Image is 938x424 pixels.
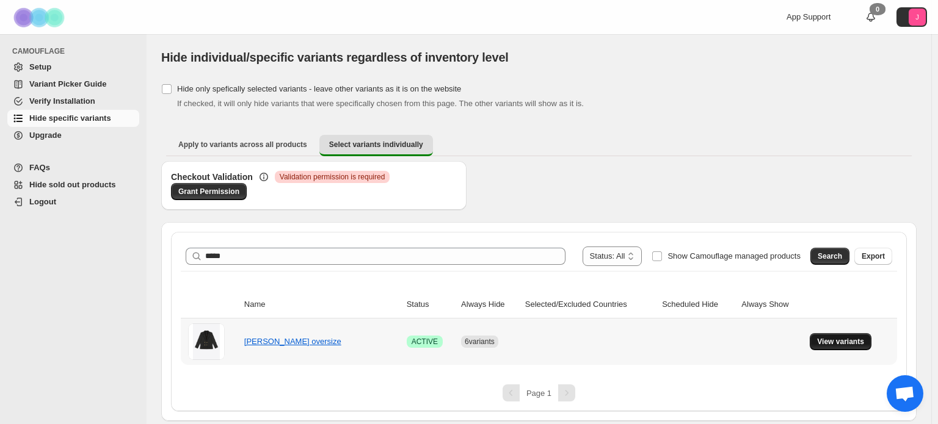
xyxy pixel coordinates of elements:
[29,163,50,172] span: FAQs
[29,79,106,88] span: Variant Picker Guide
[810,248,849,265] button: Search
[7,76,139,93] a: Variant Picker Guide
[29,96,95,106] span: Verify Installation
[7,110,139,127] a: Hide specific variants
[862,251,885,261] span: Export
[7,93,139,110] a: Verify Installation
[10,1,71,34] img: Camouflage
[870,3,885,15] div: 0
[854,248,892,265] button: Export
[244,337,341,346] a: [PERSON_NAME] oversize
[403,291,457,318] th: Status
[7,176,139,193] a: Hide sold out products
[329,140,423,149] span: Select variants individually
[810,333,871,350] button: View variants
[29,62,51,71] span: Setup
[522,291,658,318] th: Selected/Excluded Countries
[178,187,239,196] span: Grant Permission
[865,11,877,23] a: 0
[241,291,403,318] th: Name
[412,337,438,347] span: ACTIVE
[667,251,801,261] span: Show Camouflage managed products
[29,131,62,140] span: Upgrade
[887,375,923,412] div: Ouvrir le chat
[7,159,139,176] a: FAQs
[658,291,738,318] th: Scheduled Hide
[319,135,433,156] button: Select variants individually
[818,251,842,261] span: Search
[526,389,551,398] span: Page 1
[7,59,139,76] a: Setup
[161,161,917,421] div: Select variants individually
[7,127,139,144] a: Upgrade
[280,172,385,182] span: Validation permission is required
[171,183,247,200] a: Grant Permission
[7,193,139,210] a: Logout
[177,84,461,93] span: Hide only spefically selected variants - leave other variants as it is on the website
[817,337,864,347] span: View variants
[178,140,307,149] span: Apply to variants across all products
[738,291,806,318] th: Always Show
[787,12,831,21] span: App Support
[915,13,919,21] text: J
[177,99,584,108] span: If checked, it will only hide variants that were specifically chosen from this page. The other va...
[909,9,926,26] span: Avatar with initials J
[29,180,116,189] span: Hide sold out products
[29,113,111,123] span: Hide specific variants
[169,135,317,154] button: Apply to variants across all products
[29,197,56,206] span: Logout
[161,51,509,64] span: Hide individual/specific variants regardless of inventory level
[465,337,495,346] span: 6 variants
[896,7,927,27] button: Avatar with initials J
[171,171,253,183] h3: Checkout Validation
[181,384,897,401] nav: Pagination
[457,291,522,318] th: Always Hide
[12,46,140,56] span: CAMOUFLAGE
